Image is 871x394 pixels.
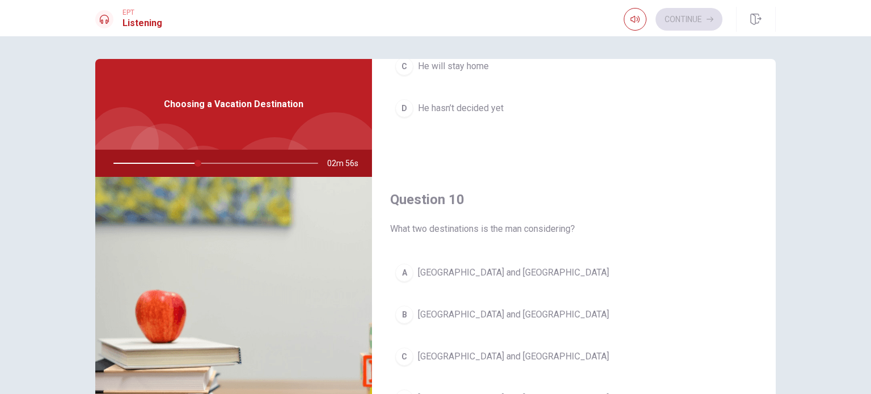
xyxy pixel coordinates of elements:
[390,342,758,371] button: C[GEOGRAPHIC_DATA] and [GEOGRAPHIC_DATA]
[390,94,758,122] button: DHe hasn’t decided yet
[122,16,162,30] h1: Listening
[164,98,303,111] span: Choosing a Vacation Destination
[390,222,758,236] span: What two destinations is the man considering?
[395,348,413,366] div: C
[395,99,413,117] div: D
[390,300,758,329] button: B[GEOGRAPHIC_DATA] and [GEOGRAPHIC_DATA]
[418,308,609,321] span: [GEOGRAPHIC_DATA] and [GEOGRAPHIC_DATA]
[418,60,489,73] span: He will stay home
[395,306,413,324] div: B
[390,190,758,209] h4: Question 10
[395,57,413,75] div: C
[122,9,162,16] span: EPT
[390,259,758,287] button: A[GEOGRAPHIC_DATA] and [GEOGRAPHIC_DATA]
[418,266,609,279] span: [GEOGRAPHIC_DATA] and [GEOGRAPHIC_DATA]
[390,52,758,81] button: CHe will stay home
[327,150,367,177] span: 02m 56s
[418,350,609,363] span: [GEOGRAPHIC_DATA] and [GEOGRAPHIC_DATA]
[418,101,504,115] span: He hasn’t decided yet
[395,264,413,282] div: A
